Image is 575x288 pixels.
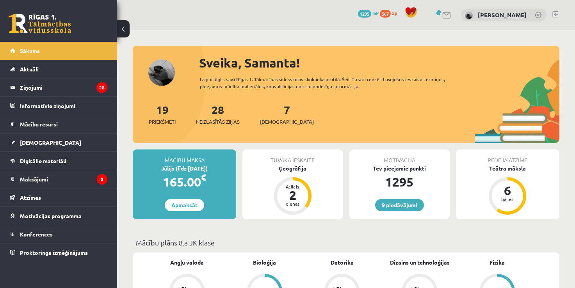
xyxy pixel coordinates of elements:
[20,97,107,115] legend: Informatīvie ziņojumi
[242,149,343,164] div: Tuvākā ieskaite
[20,139,81,146] span: [DEMOGRAPHIC_DATA]
[201,172,206,183] span: €
[375,199,424,211] a: 9 piedāvājumi
[20,194,41,201] span: Atzīmes
[20,66,39,73] span: Aktuāli
[380,10,391,18] span: 567
[133,172,236,191] div: 165.00
[372,10,379,16] span: mP
[10,78,107,96] a: Ziņojumi28
[242,164,343,172] div: Ģeogrāfija
[10,207,107,225] a: Motivācijas programma
[260,103,314,126] a: 7[DEMOGRAPHIC_DATA]
[349,164,450,172] div: Tev pieejamie punkti
[20,249,88,256] span: Proktoringa izmēģinājums
[133,149,236,164] div: Mācību maksa
[490,258,505,267] a: Fizika
[456,164,559,172] div: Teātra māksla
[20,212,82,219] span: Motivācijas programma
[149,103,176,126] a: 19Priekšmeti
[10,170,107,188] a: Maksājumi3
[349,172,450,191] div: 1295
[20,121,58,128] span: Mācību resursi
[170,258,204,267] a: Angļu valoda
[242,164,343,216] a: Ģeogrāfija Atlicis 2 dienas
[199,53,559,72] div: Sveika, Samanta!
[10,225,107,243] a: Konferences
[20,157,66,164] span: Digitālie materiāli
[20,47,40,54] span: Sākums
[10,60,107,78] a: Aktuāli
[9,14,71,33] a: Rīgas 1. Tālmācības vidusskola
[20,78,107,96] legend: Ziņojumi
[281,201,304,206] div: dienas
[20,231,53,238] span: Konferences
[358,10,371,18] span: 1295
[10,115,107,133] a: Mācību resursi
[331,258,354,267] a: Datorika
[260,118,314,126] span: [DEMOGRAPHIC_DATA]
[392,10,397,16] span: xp
[496,197,519,201] div: balles
[97,174,107,185] i: 3
[253,258,276,267] a: Bioloģija
[496,184,519,197] div: 6
[10,133,107,151] a: [DEMOGRAPHIC_DATA]
[478,11,527,19] a: [PERSON_NAME]
[165,199,204,211] a: Apmaksāt
[133,164,236,172] div: Jūlijs (līdz [DATE])
[149,118,176,126] span: Priekšmeti
[136,237,556,248] p: Mācību plāns 8.a JK klase
[200,76,456,90] div: Laipni lūgts savā Rīgas 1. Tālmācības vidusskolas skolnieka profilā. Šeit Tu vari redzēt tuvojošo...
[196,103,240,126] a: 28Neizlasītās ziņas
[281,184,304,189] div: Atlicis
[10,188,107,206] a: Atzīmes
[10,152,107,170] a: Digitālie materiāli
[196,118,240,126] span: Neizlasītās ziņas
[349,149,450,164] div: Motivācija
[10,42,107,60] a: Sākums
[281,189,304,201] div: 2
[456,164,559,216] a: Teātra māksla 6 balles
[20,170,107,188] legend: Maksājumi
[10,244,107,261] a: Proktoringa izmēģinājums
[380,10,401,16] a: 567 xp
[96,82,107,93] i: 28
[390,258,450,267] a: Dizains un tehnoloģijas
[465,12,473,20] img: Samanta Dakša
[456,149,559,164] div: Pēdējā atzīme
[358,10,379,16] a: 1295 mP
[10,97,107,115] a: Informatīvie ziņojumi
